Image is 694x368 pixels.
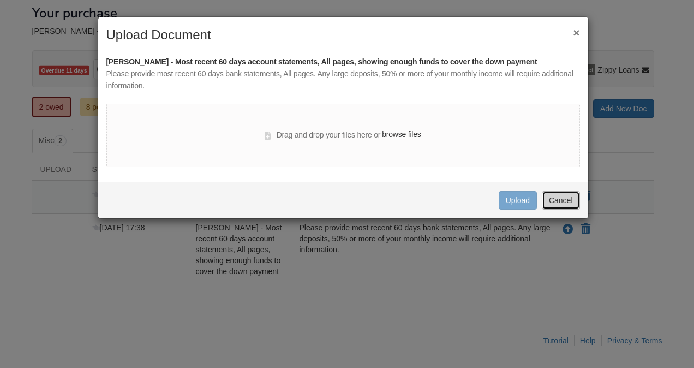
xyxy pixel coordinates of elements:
[106,68,580,92] div: Please provide most recent 60 days bank statements, All pages. Any large deposits, 50% or more of...
[106,28,580,42] h2: Upload Document
[499,191,537,210] button: Upload
[382,129,421,141] label: browse files
[265,129,421,142] div: Drag and drop your files here or
[573,27,579,38] button: ×
[106,56,580,68] div: [PERSON_NAME] - Most recent 60 days account statements, All pages, showing enough funds to cover ...
[542,191,580,210] button: Cancel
